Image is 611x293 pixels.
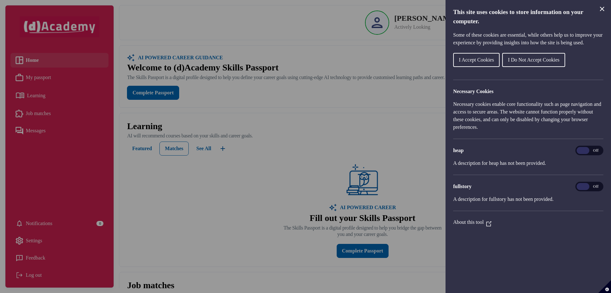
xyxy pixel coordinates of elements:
p: Necessary cookies enable core functionality such as page navigation and access to secure areas. T... [453,100,603,131]
button: Close Cookie Control [598,5,606,13]
button: I Accept Cookies [453,53,500,67]
span: I Accept Cookies [459,57,494,62]
button: Set cookie preferences [598,280,611,293]
h1: This site uses cookies to store information on your computer. [453,8,603,26]
span: Off [589,183,602,190]
button: I Do Not Accept Cookies [502,53,565,67]
h2: Necessary Cookies [453,88,603,95]
p: Some of these cookies are essential, while others help us to improve your experience by providing... [453,31,603,47]
p: A description for fullstory has not been provided. [453,195,603,203]
h3: fullstory [453,183,603,190]
span: On [577,147,589,154]
h3: heap [453,147,603,154]
a: About this tool [453,219,491,225]
span: On [577,183,589,190]
span: Off [589,147,602,154]
span: I Do Not Accept Cookies [508,57,559,62]
p: A description for heap has not been provided. [453,159,603,167]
